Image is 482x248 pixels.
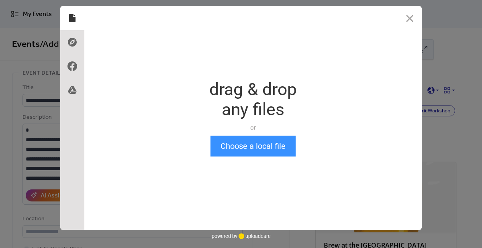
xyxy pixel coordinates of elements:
[209,124,297,132] div: or
[212,230,271,242] div: powered by
[60,30,84,54] div: Direct Link
[237,233,271,239] a: uploadcare
[398,6,422,30] button: Close
[60,78,84,102] div: Google Drive
[209,79,297,120] div: drag & drop any files
[60,6,84,30] div: Local Files
[210,136,296,157] button: Choose a local file
[60,54,84,78] div: Facebook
